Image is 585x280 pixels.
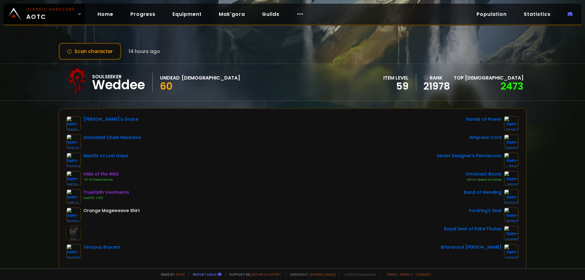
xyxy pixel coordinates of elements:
[129,48,160,55] span: 14 hours ago
[160,79,172,93] span: 60
[504,134,519,149] img: item-18327
[504,207,519,222] img: item-16058
[286,272,336,277] span: Checkout
[83,207,140,214] div: Orange Mageweave Shirt
[252,272,282,277] a: Buy me a coffee
[386,272,397,277] a: Terms
[400,272,413,277] a: Privacy
[504,171,519,186] img: item-11822
[193,272,217,277] a: Report a bug
[83,189,129,196] div: Truefaith Vestments
[519,8,555,20] a: Statistics
[469,207,502,214] div: Fordring's Seal
[225,272,282,277] span: Support me,
[160,74,180,82] div: Undead
[66,116,81,131] img: item-13102
[257,8,284,20] a: Guilds
[92,80,145,90] div: Weddee
[4,4,85,24] a: Classic HardcoreAOTC
[464,189,502,196] div: Band of Mending
[83,177,119,182] div: +5 All Resistances
[83,134,141,141] div: Animated Chain Necklace
[26,7,75,12] small: Classic Hardcore
[66,153,81,167] img: item-22234
[83,196,129,200] div: Health +100
[441,244,502,250] div: Briarwood [PERSON_NAME]
[504,116,519,131] img: item-13253
[157,272,185,277] span: Made by
[309,272,336,277] a: [DOMAIN_NAME]
[424,74,450,82] div: rank
[93,8,118,20] a: Home
[466,171,502,177] div: Omnicast Boots
[454,74,523,82] div: Top
[437,153,502,159] div: Senior Designer's Pantaloons
[58,43,121,60] button: Scan character
[472,8,512,20] a: Population
[466,177,502,182] div: Minor Speed Increase
[168,8,207,20] a: Equipment
[83,171,119,177] div: Hide of the Wild
[26,7,75,21] span: AOTC
[175,272,185,277] a: a fan
[504,189,519,204] img: item-22334
[383,82,409,91] div: 59
[383,74,409,82] div: item level
[214,8,250,20] a: Mak'gora
[339,272,376,277] span: v. d752d5 - production
[466,116,502,122] div: Hands of Power
[182,74,240,82] div: [DEMOGRAPHIC_DATA]
[66,171,81,186] img: item-18510
[501,79,523,93] a: 2473
[66,134,81,149] img: item-18723
[465,74,523,81] span: [DEMOGRAPHIC_DATA]
[126,8,160,20] a: Progress
[83,153,128,159] div: Mantle of Lost Hope
[504,244,519,259] img: item-12930
[504,226,519,240] img: item-18469
[83,244,121,250] div: Virtuous Bracers
[469,134,502,141] div: Whipvine Cord
[424,82,450,91] a: 21978
[504,153,519,167] img: item-11841
[83,116,138,122] div: [PERSON_NAME]'s Grace
[66,189,81,204] img: item-14154
[444,226,502,232] div: Royal Seal of Eldre'Thalas
[415,272,431,277] a: Consent
[66,244,81,259] img: item-22079
[66,207,81,222] img: item-10056
[92,73,145,80] div: Soulseeker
